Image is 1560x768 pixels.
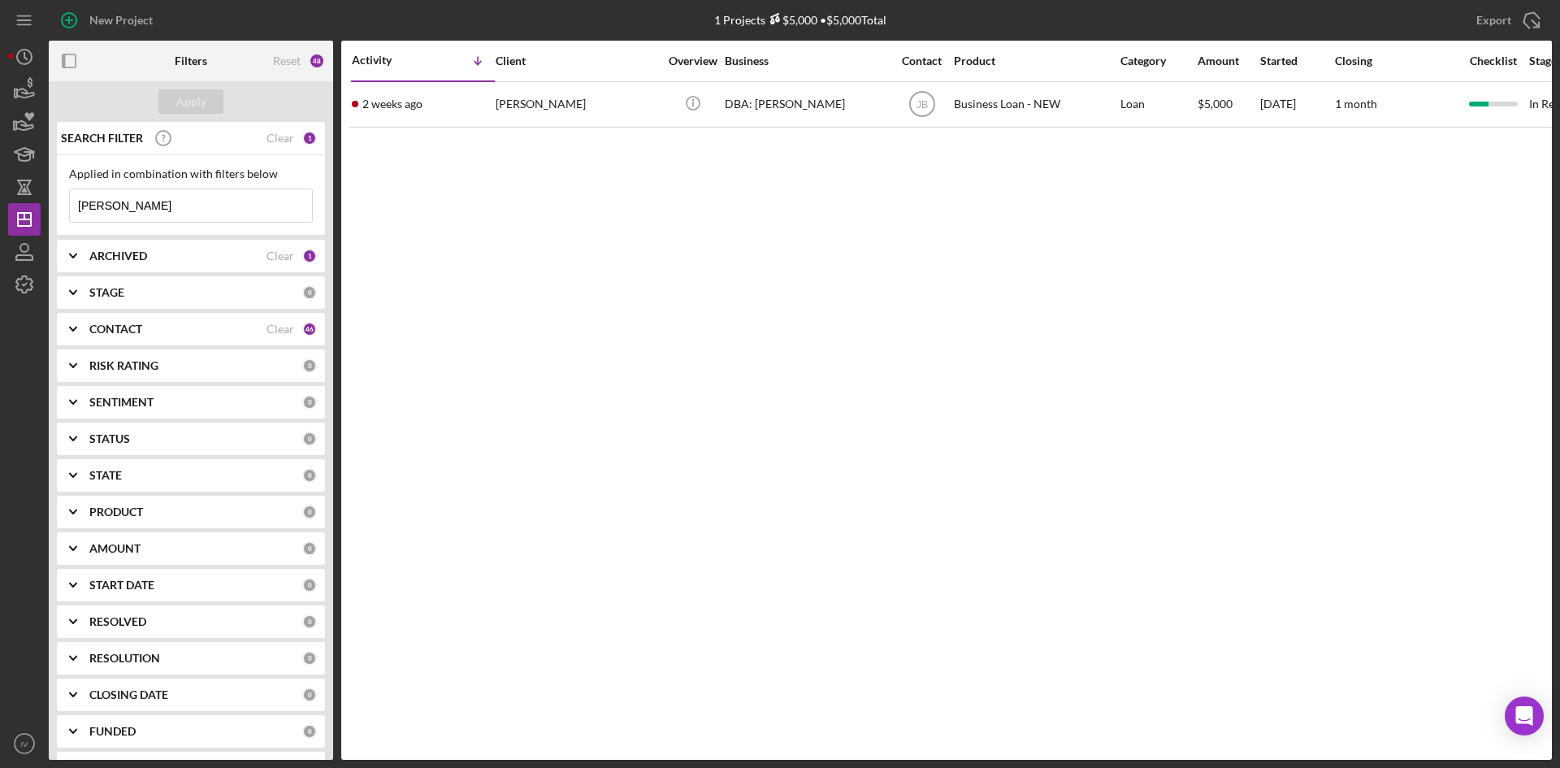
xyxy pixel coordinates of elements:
[302,249,317,263] div: 1
[302,724,317,739] div: 0
[302,131,317,145] div: 1
[309,53,325,69] div: 48
[89,579,154,592] b: START DATE
[302,505,317,519] div: 0
[1505,696,1544,735] div: Open Intercom Messenger
[89,323,142,336] b: CONTACT
[725,83,887,126] div: DBA: [PERSON_NAME]
[89,725,136,738] b: FUNDED
[89,432,130,445] b: STATUS
[1460,4,1552,37] button: Export
[89,359,158,372] b: RISK RATING
[89,688,168,701] b: CLOSING DATE
[176,89,206,114] div: Apply
[49,4,169,37] button: New Project
[89,505,143,519] b: PRODUCT
[954,54,1116,67] div: Product
[89,249,147,263] b: ARCHIVED
[89,652,160,665] b: RESOLUTION
[302,468,317,483] div: 0
[1120,83,1196,126] div: Loan
[266,323,294,336] div: Clear
[89,542,141,555] b: AMOUNT
[714,13,886,27] div: 1 Projects • $5,000 Total
[352,54,423,67] div: Activity
[302,395,317,410] div: 0
[302,651,317,666] div: 0
[662,54,723,67] div: Overview
[302,358,317,373] div: 0
[8,727,41,760] button: IV
[89,4,153,37] div: New Project
[302,688,317,702] div: 0
[1335,54,1457,67] div: Closing
[1458,54,1527,67] div: Checklist
[1198,97,1233,111] span: $5,000
[61,132,143,145] b: SEARCH FILTER
[725,54,887,67] div: Business
[302,578,317,592] div: 0
[1120,54,1196,67] div: Category
[302,432,317,446] div: 0
[916,99,927,111] text: JB
[1260,83,1333,126] div: [DATE]
[89,396,154,409] b: SENTIMENT
[302,541,317,556] div: 0
[302,322,317,336] div: 46
[69,167,313,180] div: Applied in combination with filters below
[954,83,1116,126] div: Business Loan - NEW
[1335,97,1377,111] time: 1 month
[891,54,952,67] div: Contact
[362,98,422,111] time: 2025-09-05 16:35
[20,740,28,748] text: IV
[175,54,207,67] b: Filters
[302,285,317,300] div: 0
[496,54,658,67] div: Client
[266,132,294,145] div: Clear
[765,13,817,27] div: $5,000
[89,615,146,628] b: RESOLVED
[302,614,317,629] div: 0
[1476,4,1511,37] div: Export
[158,89,223,114] button: Apply
[89,469,122,482] b: STATE
[1260,54,1333,67] div: Started
[496,83,658,126] div: [PERSON_NAME]
[266,249,294,263] div: Clear
[1198,54,1259,67] div: Amount
[89,286,124,299] b: STAGE
[273,54,301,67] div: Reset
